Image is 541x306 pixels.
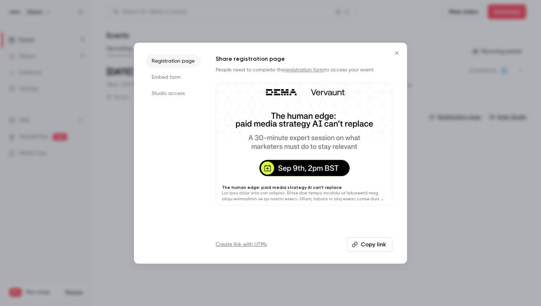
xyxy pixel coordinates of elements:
[146,54,201,68] li: Registration page
[347,237,392,252] button: Copy link
[389,46,404,60] button: Close
[216,54,392,63] h1: Share registration page
[146,87,201,100] li: Studio access
[146,71,201,84] li: Embed form
[216,82,392,206] a: The human edge: paid media strategy AI can’t replaceLor ipsu dolor sita con adipisc. Elitse doe t...
[222,190,386,202] p: Lor ipsu dolor sita con adipisc. Elitse doe tempo incididu ut laboreetd mag aliqu enimadmin ve qu...
[222,184,386,190] p: The human edge: paid media strategy AI can’t replace
[216,241,267,248] a: Create link with UTMs
[216,66,392,74] p: People need to complete the to access your event
[284,67,324,73] a: registration form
